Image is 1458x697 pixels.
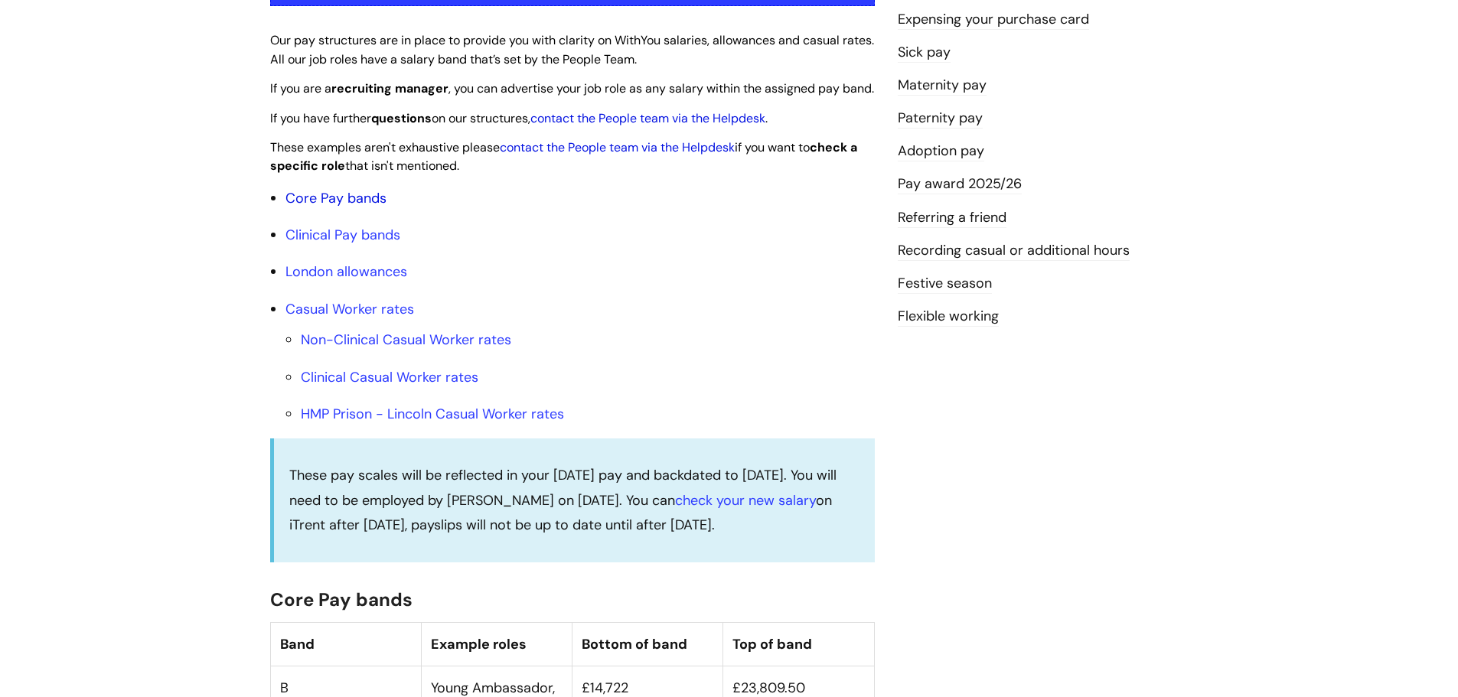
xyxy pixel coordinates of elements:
a: Maternity pay [898,76,987,96]
th: Bottom of band [572,622,723,666]
a: HMP Prison - Lincoln Casual Worker rates [301,405,564,423]
span: Core Pay bands [270,588,413,611]
a: Festive season [898,274,992,294]
a: Core Pay bands [285,189,387,207]
a: Referring a friend [898,208,1006,228]
span: If you have further on our structures, . [270,110,768,126]
a: Casual Worker rates [285,300,414,318]
a: Recording casual or additional hours [898,241,1130,261]
strong: questions [371,110,432,126]
a: Non-Clinical Casual Worker rates [301,331,511,349]
a: contact the People team via the Helpdesk [530,110,765,126]
a: contact the People team via the Helpdesk [500,139,735,155]
a: Clinical Pay bands [285,226,400,244]
a: Adoption pay [898,142,984,161]
th: Top of band [723,622,874,666]
a: London allowances [285,262,407,281]
a: Clinical Casual Worker rates [301,368,478,386]
span: These examples aren't exhaustive please if you want to that isn't mentioned. [270,139,857,174]
a: Flexible working [898,307,999,327]
a: Pay award 2025/26 [898,174,1022,194]
p: These pay scales will be reflected in your [DATE] pay and backdated to [DATE]. You will need to b... [289,463,859,537]
th: Band [270,622,421,666]
a: Paternity pay [898,109,983,129]
strong: recruiting manager [331,80,448,96]
a: check your new salary [675,491,816,510]
span: Our pay structures are in place to provide you with clarity on WithYou salaries, allowances and c... [270,32,874,67]
span: If you are a , you can advertise your job role as any salary within the assigned pay band. [270,80,874,96]
a: Expensing your purchase card [898,10,1089,30]
a: Sick pay [898,43,951,63]
th: Example roles [421,622,572,666]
